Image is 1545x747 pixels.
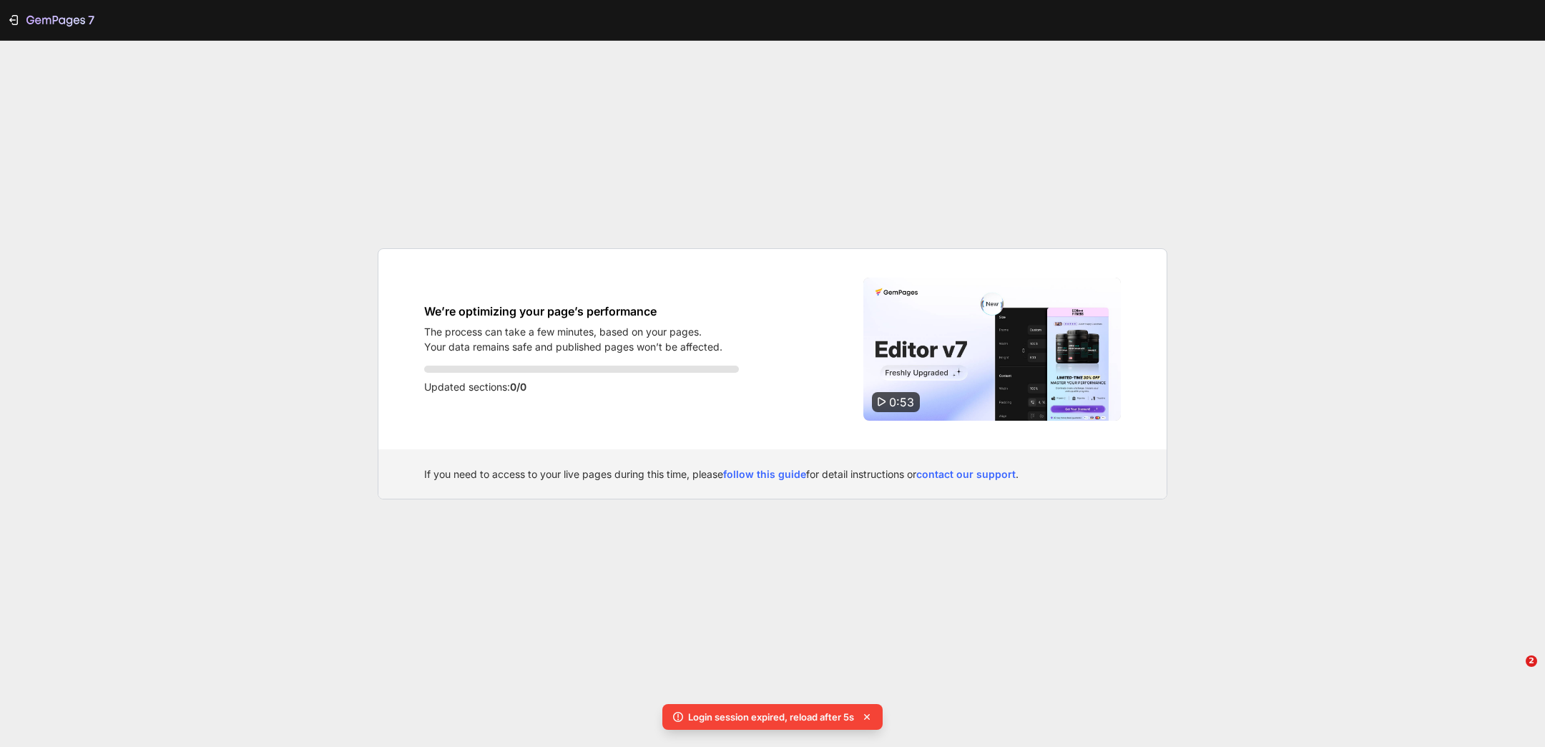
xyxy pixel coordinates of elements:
iframe: Intercom live chat [1496,677,1531,711]
span: 0/0 [510,381,526,393]
img: Video thumbnail [863,278,1121,421]
p: Updated sections: [424,379,739,396]
span: 2 [1526,655,1537,667]
p: Login session expired, reload after 5s [688,710,854,724]
h1: We’re optimizing your page’s performance [424,303,722,320]
div: If you need to access to your live pages during this time, please for detail instructions or . [424,467,1121,482]
p: Your data remains safe and published pages won’t be affected. [424,339,722,354]
a: contact our support [916,468,1016,480]
span: 0:53 [889,395,914,409]
p: The process can take a few minutes, based on your pages. [424,324,722,339]
a: follow this guide [723,468,806,480]
p: 7 [88,11,94,29]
